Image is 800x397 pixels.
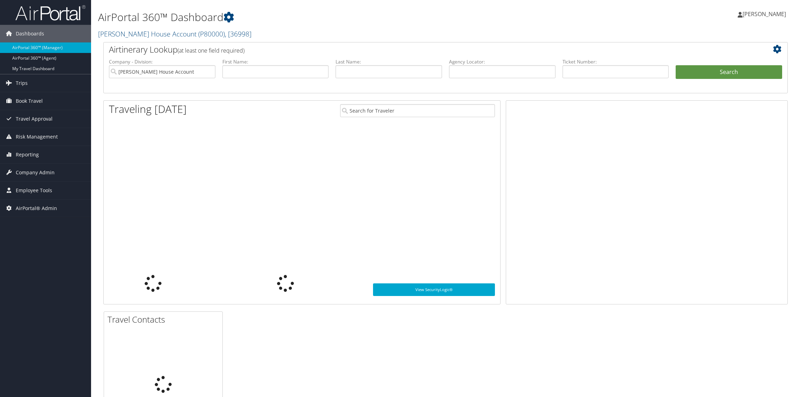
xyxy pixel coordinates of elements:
label: Company - Division: [109,58,215,65]
span: Company Admin [16,164,55,181]
label: Ticket Number: [563,58,669,65]
input: Search for Traveler [340,104,495,117]
span: [PERSON_NAME] [743,10,786,18]
label: Last Name: [336,58,442,65]
span: Reporting [16,146,39,163]
span: (at least one field required) [178,47,244,54]
h1: Traveling [DATE] [109,102,187,116]
label: First Name: [222,58,329,65]
a: [PERSON_NAME] House Account [98,29,251,39]
span: Travel Approval [16,110,53,128]
a: View SecurityLogic® [373,283,495,296]
a: [PERSON_NAME] [738,4,793,25]
span: ( P80000 ) [198,29,225,39]
span: , [ 36998 ] [225,29,251,39]
span: Risk Management [16,128,58,146]
h2: Travel Contacts [108,314,222,325]
button: Search [676,65,782,79]
h2: Airtinerary Lookup [109,43,725,55]
label: Agency Locator: [449,58,556,65]
span: Employee Tools [16,182,52,199]
span: Dashboards [16,25,44,42]
img: airportal-logo.png [15,5,85,21]
span: Book Travel [16,92,43,110]
h1: AirPortal 360™ Dashboard [98,10,561,25]
span: AirPortal® Admin [16,200,57,217]
span: Trips [16,74,28,92]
